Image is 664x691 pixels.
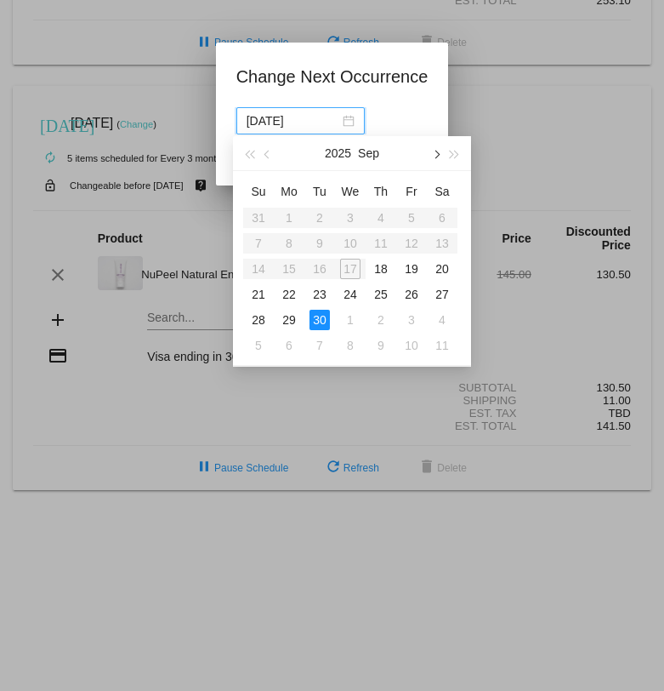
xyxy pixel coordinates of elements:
td: 10/10/2025 [396,333,427,358]
td: 10/1/2025 [335,307,366,333]
td: 10/4/2025 [427,307,457,333]
td: 10/7/2025 [304,333,335,358]
td: 10/5/2025 [243,333,274,358]
td: 9/22/2025 [274,282,304,307]
button: Next year (Control + right) [446,136,464,170]
th: Thu [366,178,396,205]
td: 9/25/2025 [366,282,396,307]
td: 9/28/2025 [243,307,274,333]
td: 9/26/2025 [396,282,427,307]
div: 6 [279,335,299,356]
td: 10/6/2025 [274,333,304,358]
div: 26 [401,284,422,305]
div: 30 [309,310,330,330]
th: Tue [304,178,335,205]
td: 10/9/2025 [366,333,396,358]
div: 21 [248,284,269,305]
th: Wed [335,178,366,205]
td: 9/24/2025 [335,282,366,307]
button: 2025 [325,136,351,170]
div: 19 [401,259,422,279]
td: 9/23/2025 [304,282,335,307]
div: 20 [432,259,452,279]
td: 10/11/2025 [427,333,457,358]
td: 9/27/2025 [427,282,457,307]
div: 25 [371,284,391,305]
th: Sun [243,178,274,205]
th: Sat [427,178,457,205]
div: 7 [309,335,330,356]
div: 28 [248,310,269,330]
div: 10 [401,335,422,356]
td: 9/18/2025 [366,256,396,282]
h1: Change Next Occurrence [236,63,428,90]
div: 8 [340,335,360,356]
div: 5 [248,335,269,356]
td: 9/30/2025 [304,307,335,333]
td: 10/3/2025 [396,307,427,333]
button: Next month (PageDown) [426,136,445,170]
th: Mon [274,178,304,205]
div: 22 [279,284,299,305]
div: 27 [432,284,452,305]
div: 18 [371,259,391,279]
td: 9/21/2025 [243,282,274,307]
div: 23 [309,284,330,305]
td: 9/19/2025 [396,256,427,282]
div: 1 [340,310,360,330]
div: 2 [371,310,391,330]
button: Sep [358,136,379,170]
td: 9/20/2025 [427,256,457,282]
input: Select date [247,111,339,130]
td: 10/8/2025 [335,333,366,358]
div: 9 [371,335,391,356]
td: 9/29/2025 [274,307,304,333]
button: Previous month (PageUp) [258,136,277,170]
button: Last year (Control + left) [240,136,258,170]
div: 11 [432,335,452,356]
div: 3 [401,310,422,330]
div: 29 [279,310,299,330]
th: Fri [396,178,427,205]
div: 4 [432,310,452,330]
td: 10/2/2025 [366,307,396,333]
div: 24 [340,284,360,305]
